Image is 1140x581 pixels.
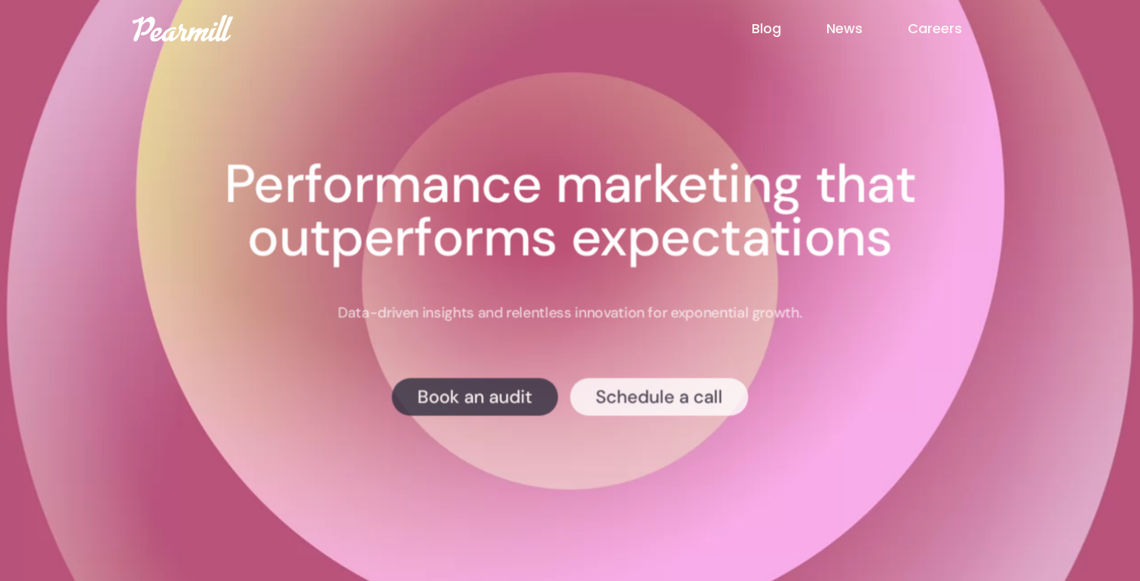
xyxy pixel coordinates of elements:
p: Data-driven insights and relentless innovation for exponential growth. [338,303,802,323]
a: News [826,19,908,38]
a: Careers [908,19,1007,38]
img: Pearmill logo [133,15,233,41]
h1: Performance marketing that outperforms expectations [143,158,996,265]
a: Book an audit [392,378,558,416]
a: Blog [752,19,826,38]
a: Schedule a call [570,378,748,416]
